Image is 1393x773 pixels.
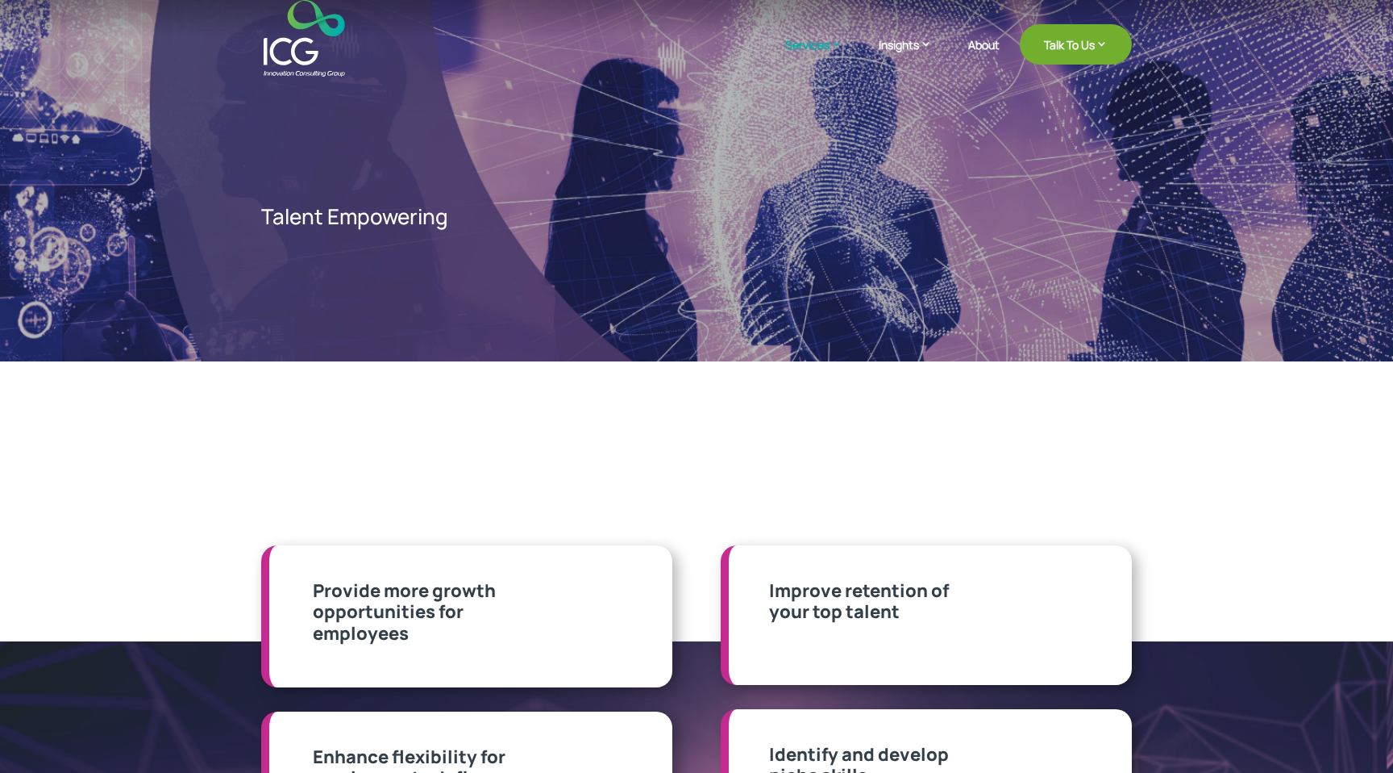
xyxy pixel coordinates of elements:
p: Improve retention of your top talent [769,580,949,623]
p: Talent Empowering [261,204,764,229]
a: Insights [879,36,948,77]
div: Provide more growth opportunities for employees [313,580,528,644]
a: Services [785,36,859,77]
a: Talk To Us [1020,24,1132,65]
a: About [968,39,1000,77]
